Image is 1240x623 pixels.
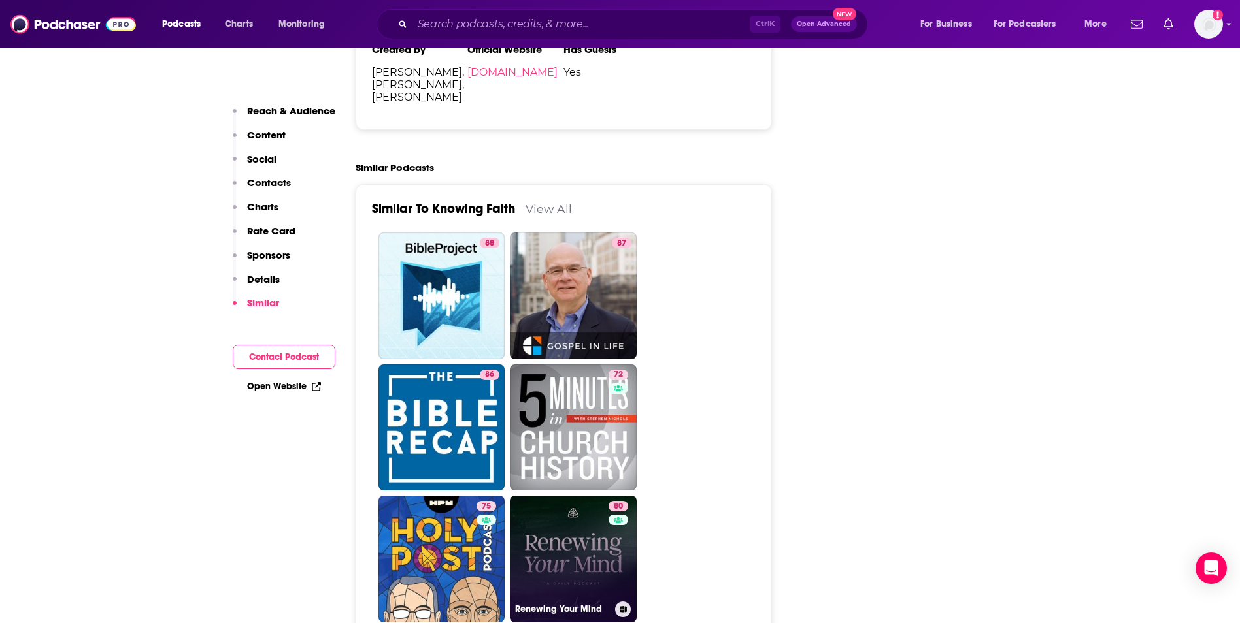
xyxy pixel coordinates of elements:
a: 80Renewing Your Mind [510,496,637,622]
button: Details [233,273,280,297]
button: Contact Podcast [233,345,335,369]
p: Social [247,153,276,165]
h3: Has Guests [563,43,660,56]
h2: Similar Podcasts [356,161,434,174]
span: 88 [485,237,494,250]
button: open menu [911,14,988,35]
span: 75 [482,500,491,513]
h3: Official Website [467,43,563,56]
span: 72 [614,368,623,381]
div: Open Intercom Messenger [1196,552,1227,584]
a: Open Website [247,381,321,392]
a: 72 [609,370,628,380]
img: Podchaser - Follow, Share and Rate Podcasts [10,12,136,37]
p: Sponsors [247,249,290,261]
span: Logged in as smacnaughton [1194,10,1223,39]
a: 87 [510,232,637,359]
button: Open AdvancedNew [791,16,857,32]
a: 80 [609,501,628,511]
input: Search podcasts, credits, & more... [412,14,750,35]
p: Contacts [247,176,291,189]
span: New [833,8,856,20]
a: Show notifications dropdown [1126,13,1148,35]
button: open menu [1075,14,1123,35]
button: open menu [985,14,1075,35]
span: For Podcasters [994,15,1056,33]
a: Similar To Knowing Faith [372,200,515,217]
button: Rate Card [233,225,295,249]
button: Show profile menu [1194,10,1223,39]
a: 88 [378,232,505,359]
a: 87 [612,238,631,248]
div: Search podcasts, credits, & more... [389,9,880,39]
button: open menu [269,14,342,35]
a: Charts [216,14,261,35]
button: open menu [153,14,218,35]
a: 75 [477,501,496,511]
span: Yes [563,66,660,78]
span: 86 [485,368,494,381]
button: Contacts [233,176,291,200]
span: Open Advanced [797,21,851,27]
a: 86 [378,364,505,491]
a: Show notifications dropdown [1158,13,1179,35]
button: Social [233,153,276,177]
button: Sponsors [233,249,290,273]
span: Ctrl K [750,16,780,33]
img: User Profile [1194,10,1223,39]
a: 72 [510,364,637,491]
h3: Created by [372,43,468,56]
span: [PERSON_NAME], [PERSON_NAME], [PERSON_NAME] [372,66,468,103]
p: Charts [247,200,278,213]
button: Reach & Audience [233,104,335,129]
a: 88 [480,238,499,248]
p: Rate Card [247,225,295,237]
a: 86 [480,370,499,380]
button: Similar [233,296,279,321]
h3: Renewing Your Mind [515,603,610,615]
span: 87 [617,237,626,250]
span: Podcasts [162,15,201,33]
p: Similar [247,296,279,309]
a: 75 [378,496,505,622]
span: Charts [225,15,253,33]
a: [DOMAIN_NAME] [467,66,558,78]
p: Reach & Audience [247,104,335,117]
p: Details [247,273,280,285]
span: For Business [920,15,972,33]
span: 80 [614,500,623,513]
p: Content [247,129,286,141]
span: More [1084,15,1107,33]
button: Content [233,129,286,153]
a: View All [526,202,572,216]
span: Monitoring [278,15,325,33]
button: Charts [233,200,278,225]
svg: Add a profile image [1213,10,1223,20]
